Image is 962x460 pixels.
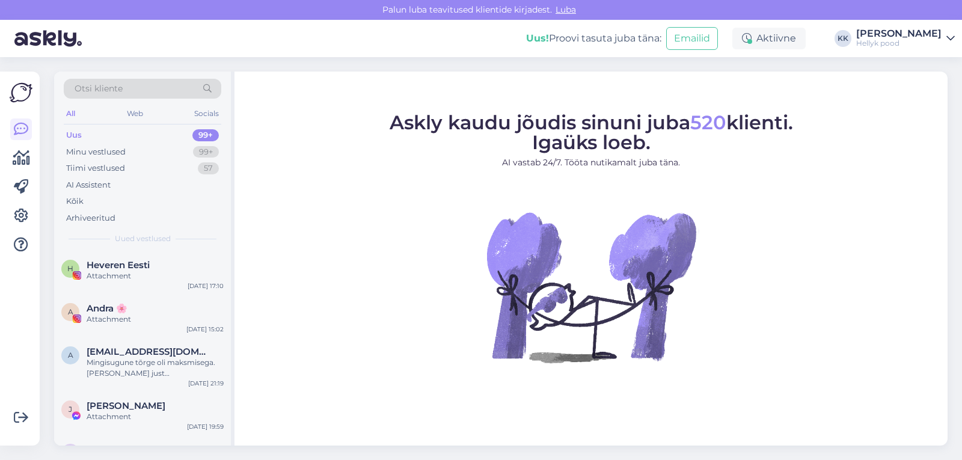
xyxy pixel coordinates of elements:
span: a [68,351,73,360]
div: [DATE] 21:19 [188,379,224,388]
div: Minu vestlused [66,146,126,158]
div: Hellyk pood [856,38,942,48]
span: Andra 🌸 [87,303,127,314]
div: [PERSON_NAME] [856,29,942,38]
div: Attachment [87,271,224,281]
div: Kõik [66,195,84,207]
span: annamariataidla@gmail.com [87,346,212,357]
span: J [69,405,72,414]
div: Proovi tasuta juba täna: [526,31,661,46]
div: Attachment [87,314,224,325]
span: Luba [552,4,580,15]
a: [PERSON_NAME]Hellyk pood [856,29,955,48]
div: Socials [192,106,221,121]
div: 99+ [192,129,219,141]
div: Web [124,106,146,121]
span: Otsi kliente [75,82,123,95]
div: Aktiivne [732,28,806,49]
span: Lenna Schmidt [87,444,165,455]
div: 57 [198,162,219,174]
span: Jane Sõna [87,400,165,411]
div: All [64,106,78,121]
span: H [67,264,73,273]
div: 99+ [193,146,219,158]
div: Arhiveeritud [66,212,115,224]
div: Attachment [87,411,224,422]
p: AI vastab 24/7. Tööta nutikamalt juba täna. [390,156,793,169]
span: Askly kaudu jõudis sinuni juba klienti. Igaüks loeb. [390,111,793,154]
div: AI Assistent [66,179,111,191]
div: [DATE] 19:59 [187,422,224,431]
div: [DATE] 17:10 [188,281,224,290]
div: KK [835,30,851,47]
span: 520 [690,111,726,134]
div: Tiimi vestlused [66,162,125,174]
img: Askly Logo [10,81,32,104]
div: Mingisugune tõrge oli maksmisega. [PERSON_NAME] just [PERSON_NAME] teavitus, et makse läks kenast... [87,357,224,379]
b: Uus! [526,32,549,44]
button: Emailid [666,27,718,50]
img: No Chat active [483,179,699,395]
div: [DATE] 15:02 [186,325,224,334]
div: Uus [66,129,82,141]
span: Heveren Eesti [87,260,150,271]
span: Uued vestlused [115,233,171,244]
span: A [68,307,73,316]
